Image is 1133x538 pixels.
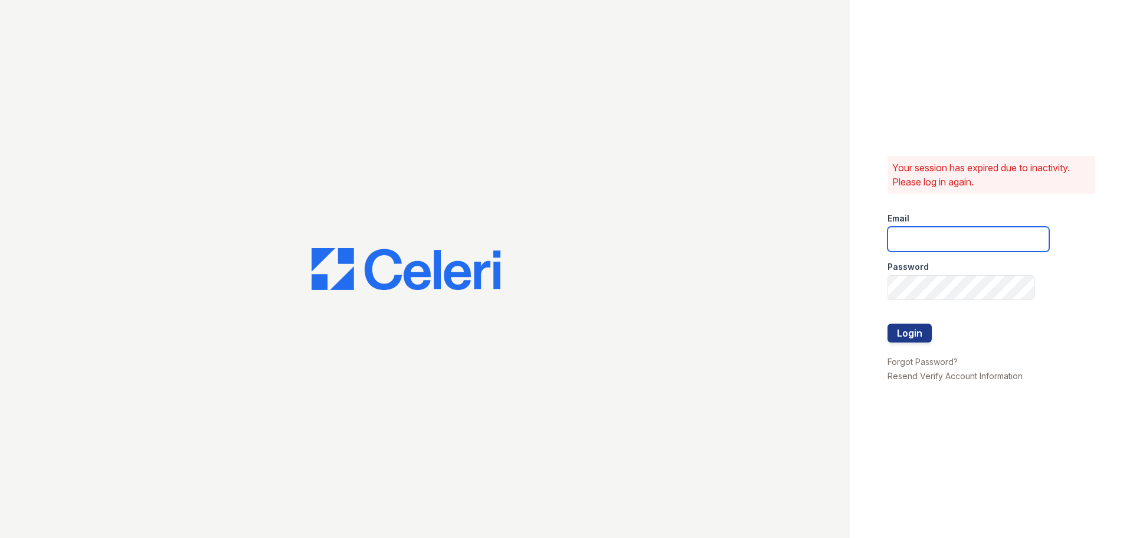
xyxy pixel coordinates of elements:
button: Login [888,324,932,343]
label: Password [888,261,929,273]
p: Your session has expired due to inactivity. Please log in again. [892,161,1091,189]
a: Resend Verify Account Information [888,371,1023,381]
a: Forgot Password? [888,357,958,367]
label: Email [888,213,909,224]
img: CE_Logo_Blue-a8612792a0a2168367f1c8372b55b34899dd931a85d93a1a3d3e32e68fde9ad4.png [312,248,500,291]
